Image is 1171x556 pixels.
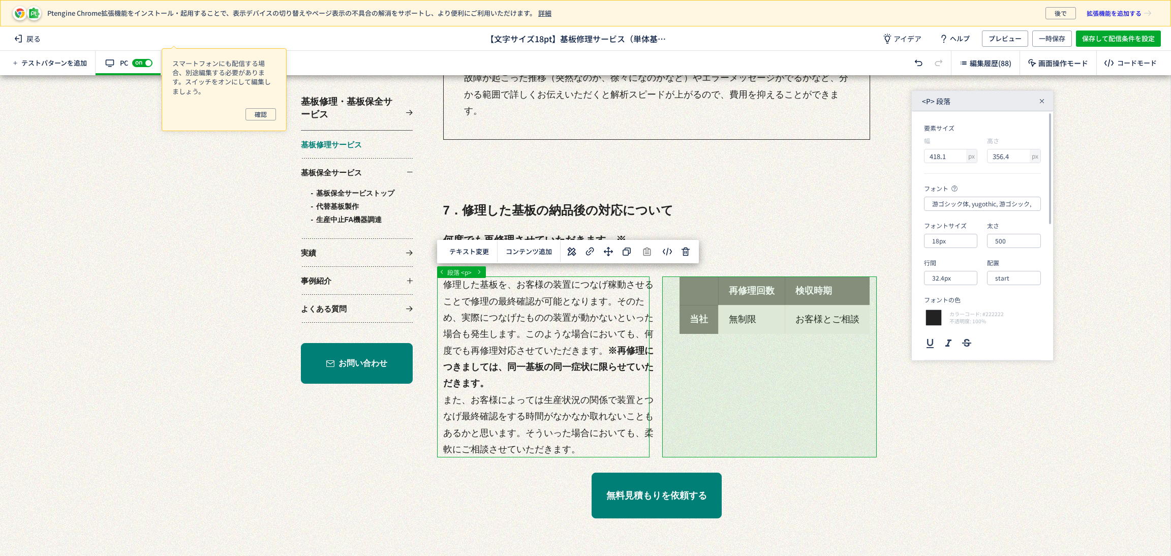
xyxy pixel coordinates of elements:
div: コードモード [1117,58,1157,68]
input: 游ゴシック体, yugothic, 游ゴシック, Yu Gothic, sans-serif [924,197,1041,211]
input: 500 [987,234,1040,248]
img: pt-icon-plugin.svg [28,8,40,19]
div: フォントサイズ [924,221,977,230]
a: 代替基板製作 [311,125,413,138]
a: お問い合わせ [301,268,413,308]
input: auto [988,149,1032,163]
div: チャットウィンドウを最小化する [167,5,191,29]
a: 基板修理・基板保全サービス [301,20,413,55]
td: お客様と ご相談 [785,230,870,258]
button: プレビュー [982,30,1028,47]
button: 後で [1045,7,1076,19]
a: 詳細 [538,8,551,18]
span: 【文字サイズ18pt】基板修理サービス（単体基板修理/FA機器修理）_mrk [486,33,672,44]
span: 一時保存 [1039,30,1065,47]
span: 戻る [10,30,45,47]
button: 保存して配信条件を設定 [1076,30,1161,47]
div: 幅 [924,136,977,145]
span: お問い合わせ [338,284,387,292]
span: 編集履歴(88) [970,58,1011,68]
span: 確認 [255,108,267,120]
textarea: メッセージを入力して、Enterキーを押してください [5,277,194,313]
span: 画面操作モード [1038,58,1088,68]
a: よくある質問 [301,220,413,248]
a: 基板保全サービス [301,83,413,111]
span: ヘルプ [950,30,970,47]
input: 18px [924,234,977,248]
td: 無制限 [719,230,785,258]
span: 不透明度: 100% [949,318,986,325]
span: 現在、オンラインです。 [55,127,144,231]
span: 保存して配信条件を設定 [1082,30,1155,47]
p: 修理した基板を、お客様の装置につなげ稼動させることで修理の最終確認が可能となります。そのため、実際につなげたものの装置が動かないといった場合も発生します。このような場合においても、何度でも再修理... [443,201,654,382]
a: 拡張機能を追加する [1080,7,1158,19]
div: 行間 [924,258,977,267]
div: チャットする [53,56,171,71]
p: Ptengine Chrome拡張機能をインストール・起用することで、表示デバイスの切り替えやページ表示の不具合の解消をサポートし、より便利にご利用いただけます。 [47,9,1039,17]
a: 生産中止FA機器調達 [311,138,413,151]
img: d_828441353_company_1694572092547_828441353 [17,61,43,66]
button: コンテンツ追加 [500,244,558,260]
span: カラーコード: #222222 [949,311,1004,318]
div: px [966,149,977,163]
input: start [987,271,1040,285]
div: 配置 [987,258,1040,267]
a: 事例紹介 [301,192,413,220]
a: 基板修理サービス [301,55,413,83]
span: フォント [924,184,948,193]
th: 当社 [680,230,718,258]
a: 実績 [301,164,413,192]
div: 太さ [987,221,1040,230]
span: 段落 <p> [445,268,474,276]
input: auto [925,149,969,163]
span: プレビュー [989,30,1022,47]
span: 無料見積もりを依頼する [606,407,707,434]
th: 再修理 回数 [719,202,785,230]
span: 拡張機能を追加する [1087,7,1142,19]
th: 検収時期 [785,202,870,230]
div: フォントの色 [924,295,1041,304]
span: 後で [1055,7,1067,19]
div: px [1030,149,1040,163]
img: pt-icon-chrome.svg [14,8,25,19]
button: 一時保存 [1032,30,1072,47]
a: ヘルプ [930,30,978,47]
button: テキスト変更 [443,244,495,260]
h4: 何度でも再修理させていただきます。※ 検収日についても、ご相談させていただきます。 [443,158,870,186]
h3: 7．修理した基板の納品後の対応について [443,126,870,145]
span: <p> 段落 [922,96,950,106]
span: アイデア [893,34,921,44]
div: 要素サイズ [924,123,1041,132]
button: 確認 [245,108,276,120]
input: 32.4px [924,271,977,285]
div: 高さ [987,136,1040,145]
p: スマートフォンにも配信する場合、別途編集する必要があります。スイッチをオンにして編集しましょう。 [172,59,276,96]
span: テストパターンを追加 [21,58,87,68]
span: on [135,59,142,65]
a: 無料見積もりを依頼する [592,397,722,443]
a: 基板保全サービストップ [311,111,413,124]
strong: ※再修理につきましては、同一基板の同一症状に限らせていただきます。 [443,270,654,314]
